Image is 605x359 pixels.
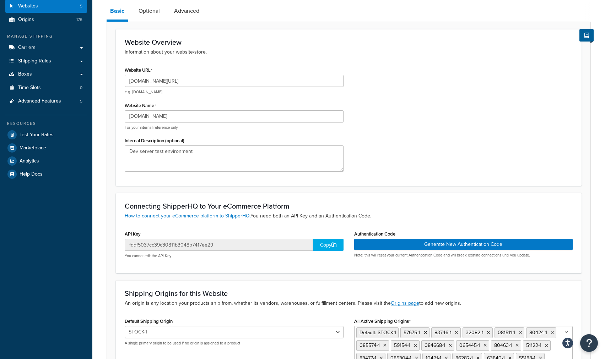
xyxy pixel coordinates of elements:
[20,145,46,151] span: Marketplace
[80,85,82,91] span: 0
[135,2,163,20] a: Optional
[466,329,484,336] span: 32082-1
[313,239,344,251] div: Copy
[434,329,452,336] span: 83746-1
[125,125,344,130] p: For your internal reference only
[5,168,87,181] a: Help Docs
[529,329,547,336] span: 80424-1
[5,81,87,94] li: Time Slots
[425,342,445,349] span: 084668-1
[20,158,39,164] span: Analytics
[18,71,32,77] span: Boxes
[354,319,411,324] label: All Active Shipping Origins
[125,103,156,109] label: Website Name
[5,121,87,127] div: Resources
[5,95,87,108] a: Advanced Features5
[125,212,573,220] p: You need both an API Key and an Authentication Code.
[18,98,61,104] span: Advanced Features
[5,142,87,154] a: Marketplace
[354,239,573,250] button: Generate New Authentication Code
[125,253,344,259] p: You cannot edit the API Key
[125,212,250,220] a: How to connect your eCommerce platform to ShipperHQ.
[20,171,43,177] span: Help Docs
[5,95,87,108] li: Advanced Features
[125,341,344,346] p: A single primary origin to be used if no origin is assigned to a product
[354,231,395,237] label: Authentication Code
[107,2,128,22] a: Basic
[5,81,87,94] a: Time Slots0
[5,13,87,26] a: Origins176
[5,13,87,26] li: Origins
[125,289,573,297] h3: Shipping Origins for this Website
[5,41,87,54] a: Carriers
[125,202,573,210] h3: Connecting ShipperHQ to Your eCommerce Platform
[404,329,420,336] span: 57675-1
[354,253,573,258] p: Note: this will reset your current Authentication Code and will break existing connections until ...
[80,3,82,9] span: 5
[125,319,173,324] label: Default Shipping Origin
[459,342,480,349] span: 065445-1
[125,48,573,56] p: Information about your website/store.
[18,85,41,91] span: Time Slots
[125,145,344,172] textarea: Dev server test environment
[580,334,598,352] button: Open Resource Center
[494,342,512,349] span: 80463-1
[125,231,141,237] label: API Key
[20,132,54,138] span: Test Your Rates
[18,58,51,64] span: Shipping Rules
[360,342,380,349] span: 085574-1
[360,329,396,336] span: Default: STOCK-1
[76,17,82,23] span: 176
[5,68,87,81] a: Boxes
[125,138,184,143] label: Internal Description (optional)
[526,342,541,349] span: 51122-1
[125,67,152,73] label: Website URL
[5,33,87,39] div: Manage Shipping
[5,128,87,141] a: Test Your Rates
[80,98,82,104] span: 5
[125,38,573,46] h3: Website Overview
[18,17,34,23] span: Origins
[125,299,573,307] p: An origin is any location your products ship from, whether its vendors, warehouses, or fulfillmen...
[125,89,344,95] p: e.g. [DOMAIN_NAME]
[498,329,515,336] span: 081511-1
[18,45,36,51] span: Carriers
[579,29,594,42] button: Show Help Docs
[18,3,38,9] span: Websites
[391,299,419,307] a: Origins page
[5,155,87,167] a: Analytics
[5,55,87,68] a: Shipping Rules
[171,2,203,20] a: Advanced
[394,342,410,349] span: 59154-1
